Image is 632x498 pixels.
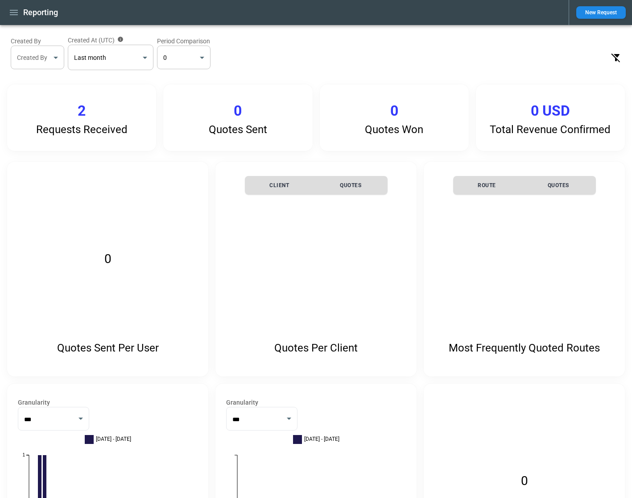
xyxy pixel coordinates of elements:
[245,176,388,195] table: simple table
[453,176,596,195] table: simple table
[390,102,398,120] p: 0
[22,452,25,457] text: 1
[70,51,139,64] div: Full previous calendar month
[365,123,423,136] p: Quotes Won
[68,36,153,45] label: Created At (UTC)
[157,37,211,46] label: Period Comparison
[57,342,159,355] p: Quotes Sent Per User
[314,176,387,195] th: Quotes
[490,123,611,136] p: Total Revenue Confirmed
[304,437,339,442] span: [DATE] - [DATE]
[226,398,406,407] label: Granularity
[23,7,58,18] h1: Reporting
[274,342,358,355] p: Quotes Per Client
[117,36,124,42] svg: Data includes activity through 08/13/2025 (end of day UTC)
[104,251,112,266] text: 0
[531,102,570,120] p: 0 USD
[611,52,621,63] svg: Clear Filters
[245,176,314,195] th: Client
[453,176,521,195] th: Route
[449,342,600,355] p: Most Frequently Quoted Routes
[234,102,242,120] p: 0
[78,102,86,120] p: 2
[96,437,131,442] span: [DATE] - [DATE]
[18,398,198,407] label: Granularity
[11,37,64,46] label: Created By
[521,473,528,488] text: 0
[576,6,626,19] button: New Request
[209,123,267,136] p: Quotes Sent
[157,46,211,69] div: 0
[17,53,50,62] div: Created By
[36,123,128,136] p: Requests Received
[521,176,596,195] th: Quotes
